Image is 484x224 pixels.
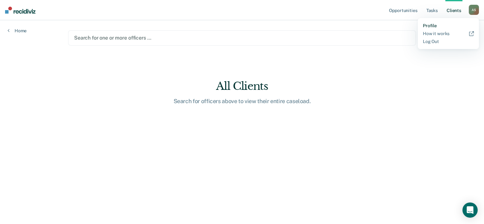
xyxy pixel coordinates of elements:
a: Log Out [423,39,474,44]
a: How it works [423,31,474,36]
div: Open Intercom Messenger [462,202,478,218]
button: AS [469,5,479,15]
div: Search for officers above to view their entire caseload. [141,98,343,105]
div: All Clients [141,80,343,93]
img: Recidiviz [5,7,35,14]
a: Home [8,28,27,34]
a: Profile [423,23,474,28]
div: A S [469,5,479,15]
